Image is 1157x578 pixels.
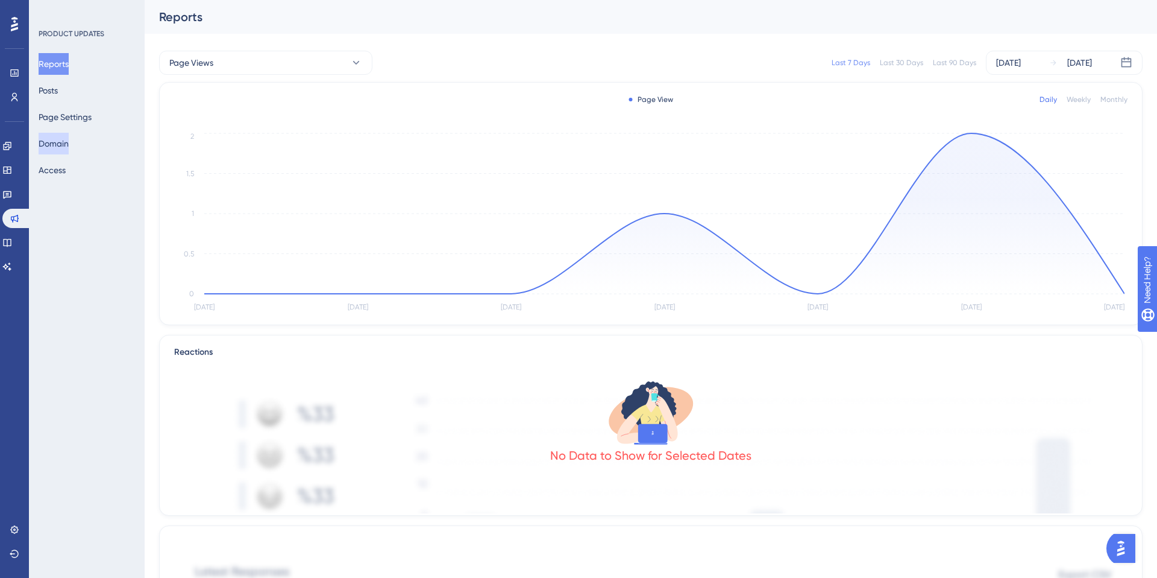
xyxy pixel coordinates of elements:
button: Posts [39,80,58,101]
div: Last 7 Days [832,58,870,68]
div: Monthly [1100,95,1127,104]
iframe: UserGuiding AI Assistant Launcher [1106,530,1143,567]
tspan: [DATE] [194,303,215,311]
div: [DATE] [996,56,1021,70]
div: Reports [159,8,1112,25]
button: Page Views [159,51,372,75]
tspan: [DATE] [807,303,828,311]
div: Weekly [1067,95,1091,104]
span: Page Views [169,56,213,70]
div: PRODUCT UPDATES [39,29,104,39]
div: Page View [629,95,673,104]
tspan: [DATE] [348,303,368,311]
button: Reports [39,53,69,75]
tspan: 0.5 [184,250,194,258]
div: Last 90 Days [933,58,976,68]
tspan: [DATE] [654,303,675,311]
button: Page Settings [39,106,92,128]
span: Need Help? [28,3,75,17]
div: Last 30 Days [880,58,923,68]
tspan: [DATE] [501,303,521,311]
button: Access [39,159,66,181]
div: [DATE] [1067,56,1092,70]
div: Reactions [174,345,1127,360]
tspan: 2 [190,132,194,141]
tspan: [DATE] [1104,303,1124,311]
tspan: 1 [192,209,194,218]
div: Daily [1039,95,1057,104]
button: Domain [39,133,69,154]
tspan: 1.5 [186,170,194,178]
div: No Data to Show for Selected Dates [550,447,751,464]
tspan: 0 [189,290,194,298]
tspan: [DATE] [961,303,982,311]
